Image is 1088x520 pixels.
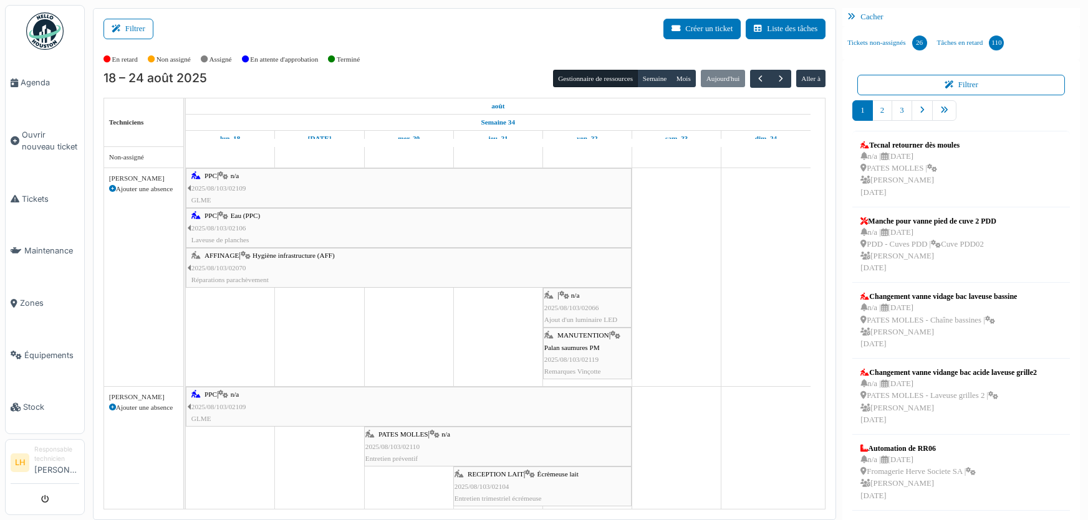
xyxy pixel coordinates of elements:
[557,331,609,339] span: MANUTENTION
[253,252,335,259] span: Hygiène infrastructure (AFF)
[852,100,872,121] a: 1
[109,118,144,126] span: Techniciens
[22,129,79,153] span: Ouvrir nouveau ticket
[571,291,580,299] span: n/a
[860,139,960,151] div: Tecnal retourner dès moules
[205,172,217,179] span: PPC
[637,70,672,87] button: Semaine
[191,236,249,243] span: Laveuse de planches
[6,381,84,433] a: Stock
[395,131,423,146] a: 20 août 2025
[191,276,269,283] span: Réparations parachèvement
[156,54,191,65] label: Non assigné
[365,428,630,465] div: |
[860,151,960,199] div: n/a | [DATE] PATES MOLLES | [PERSON_NAME] [DATE]
[842,8,1080,26] div: Cacher
[857,136,963,202] a: Tecnal retourner dès moules n/a |[DATE] PATES MOLLES | [PERSON_NAME][DATE]
[109,392,178,402] div: [PERSON_NAME]
[112,54,138,65] label: En retard
[796,70,826,87] button: Aller à
[860,443,976,454] div: Automation de RR06
[250,54,318,65] label: En attente d'approbation
[34,445,79,464] div: Responsable technicien
[191,170,630,206] div: |
[231,172,239,179] span: n/a
[441,430,450,438] span: n/a
[672,70,696,87] button: Mois
[663,19,741,39] button: Créer un ticket
[6,329,84,382] a: Équipements
[544,356,599,363] span: 2025/08/103/02119
[544,316,617,323] span: Ajout d'un luminaire LED
[544,344,600,351] span: Palan saumures PM
[746,19,826,39] button: Liste des tâches
[455,468,630,504] div: |
[6,173,84,225] a: Tickets
[205,390,217,398] span: PPC
[378,430,428,438] span: PATES MOLLES
[485,131,511,146] a: 21 août 2025
[191,184,246,192] span: 2025/08/103/02109
[191,250,630,286] div: |
[231,390,239,398] span: n/a
[6,277,84,329] a: Zones
[574,131,601,146] a: 22 août 2025
[852,100,1070,131] nav: pager
[26,12,64,50] img: Badge_color-CXgf-gQk.svg
[662,131,691,146] a: 23 août 2025
[872,100,892,121] a: 2
[701,70,744,87] button: Aujourd'hui
[892,100,912,121] a: 3
[544,304,599,311] span: 2025/08/103/02066
[191,389,630,425] div: |
[770,70,791,88] button: Suivant
[750,70,771,88] button: Précédent
[34,445,79,481] li: [PERSON_NAME]
[22,193,79,205] span: Tickets
[478,115,518,130] a: Semaine 34
[860,454,976,502] div: n/a | [DATE] Fromagerie Herve Societe SA | [PERSON_NAME] [DATE]
[205,252,239,259] span: AFFINAGE
[109,402,178,413] div: Ajouter une absence
[104,19,153,39] button: Filtrer
[860,367,1037,378] div: Changement vanne vidange bac acide laveuse grille2
[365,443,420,450] span: 2025/08/103/02110
[191,415,211,422] span: GLME
[209,54,232,65] label: Assigné
[337,54,360,65] label: Terminé
[6,57,84,109] a: Agenda
[365,455,418,462] span: Entretien préventif
[109,184,178,194] div: Ajouter une absence
[11,445,79,484] a: LH Responsable technicien[PERSON_NAME]
[6,225,84,277] a: Maintenance
[191,264,246,272] span: 2025/08/103/02070
[860,378,1037,426] div: n/a | [DATE] PATES MOLLES - Laveuse grilles 2 | [PERSON_NAME] [DATE]
[860,227,996,275] div: n/a | [DATE] PDD - Cuves PDD | Cuve PDD02 [PERSON_NAME] [DATE]
[21,77,79,88] span: Agenda
[191,210,630,246] div: |
[191,224,246,232] span: 2025/08/103/02106
[468,470,524,478] span: RECEPTION LAIT
[231,212,261,219] span: Eau (PPC)
[191,403,246,410] span: 2025/08/103/02109
[109,152,178,163] div: Non-assigné
[455,494,542,502] span: Entretien trimestriel écrémeuse
[20,297,79,309] span: Zones
[857,288,1020,353] a: Changement vanne vidage bac laveuse bassine n/a |[DATE] PATES MOLLES - Chaîne bassines | [PERSON_...
[305,131,335,146] a: 19 août 2025
[488,98,508,114] a: 18 août 2025
[217,131,243,146] a: 18 août 2025
[842,26,932,60] a: Tickets non-assignés
[989,35,1004,50] div: 110
[24,349,79,361] span: Équipements
[860,215,996,227] div: Manche pour vanne pied de cuve 2 PDD
[857,364,1040,429] a: Changement vanne vidange bac acide laveuse grille2 n/a |[DATE] PATES MOLLES - Laveuse grilles 2 |...
[11,453,29,472] li: LH
[109,173,178,184] div: [PERSON_NAME]
[205,212,217,219] span: PPC
[932,26,1009,60] a: Tâches en retard
[24,245,79,257] span: Maintenance
[544,290,630,326] div: |
[6,109,84,173] a: Ouvrir nouveau ticket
